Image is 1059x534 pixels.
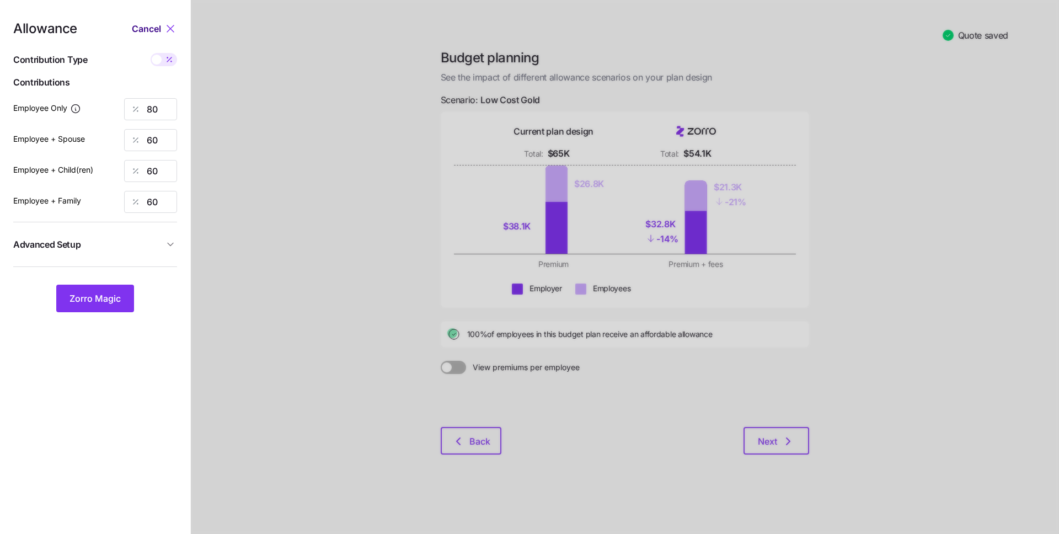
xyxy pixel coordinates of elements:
span: Allowance [13,22,77,35]
span: Contribution Type [13,53,88,67]
label: Employee + Family [13,195,81,207]
span: Advanced Setup [13,238,81,252]
button: Zorro Magic [56,285,134,312]
label: Employee Only [13,102,81,114]
label: Employee + Child(ren) [13,164,93,176]
span: Zorro Magic [69,292,121,305]
button: Cancel [132,22,164,35]
span: Cancel [132,22,161,35]
label: Employee + Spouse [13,133,85,145]
button: Advanced Setup [13,231,177,258]
span: Contributions [13,76,177,89]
